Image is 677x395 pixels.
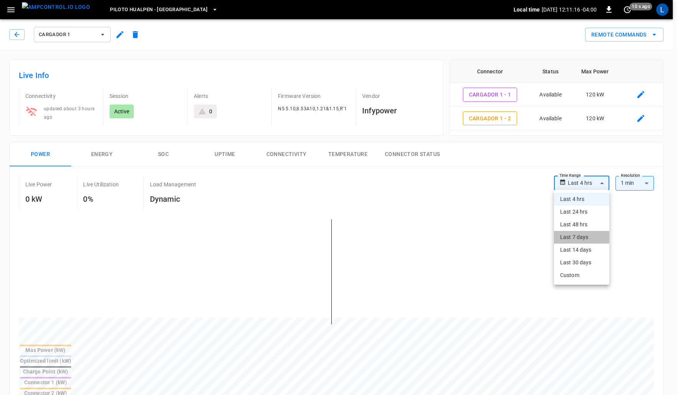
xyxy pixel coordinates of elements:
[554,218,609,231] li: Last 48 hrs
[554,244,609,256] li: Last 14 days
[554,269,609,282] li: Custom
[554,231,609,244] li: Last 7 days
[554,256,609,269] li: Last 30 days
[554,206,609,218] li: Last 24 hrs
[554,193,609,206] li: Last 4 hrs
